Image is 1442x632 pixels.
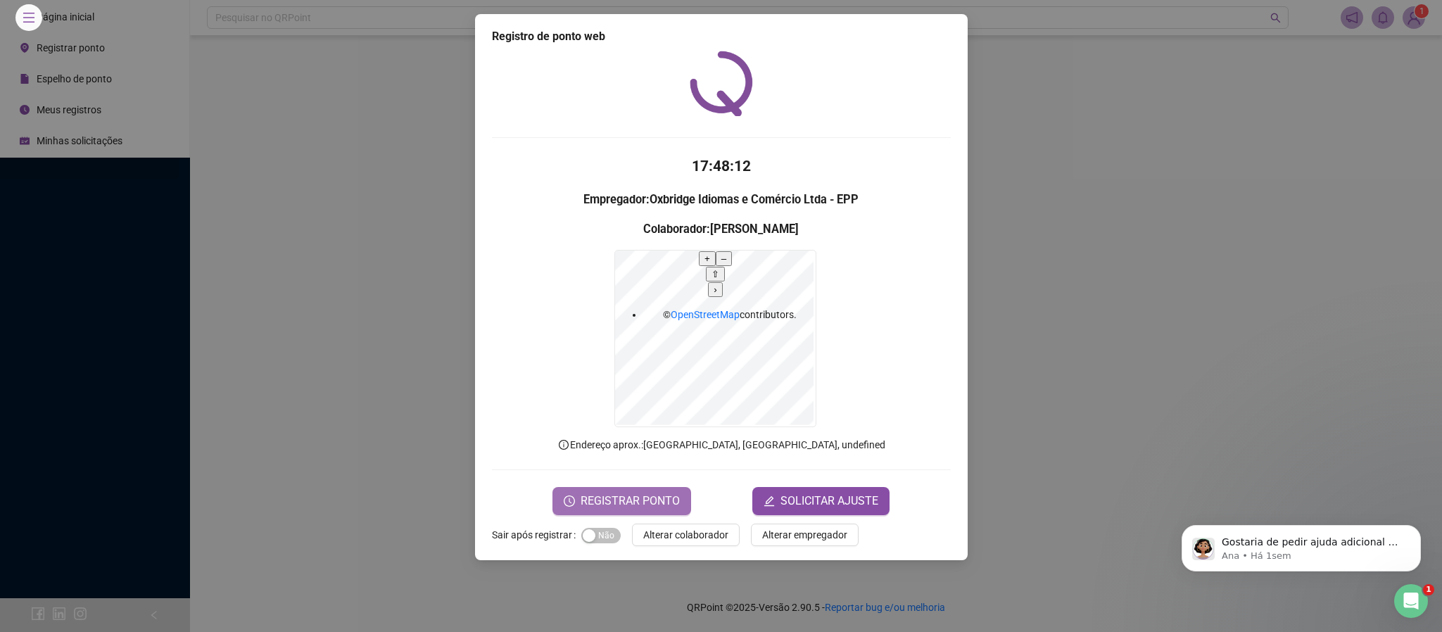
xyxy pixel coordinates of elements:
[708,282,722,297] button: ›
[643,307,816,322] li: © contributors.
[752,487,890,515] button: editSOLICITAR AJUSTE
[692,158,751,175] time: 17:48:12
[492,524,581,546] label: Sair após registrar
[552,487,691,515] button: REGISTRAR PONTO
[762,527,847,543] span: Alterar empregador
[581,493,680,510] span: REGISTRAR PONTO
[643,527,728,543] span: Alterar colaborador
[711,269,719,279] span: ⇧
[764,495,775,507] span: edit
[780,493,878,510] span: SOLICITAR AJUSTE
[492,437,951,453] p: Endereço aprox. : [GEOGRAPHIC_DATA], [GEOGRAPHIC_DATA], undefined
[699,251,716,266] button: +
[690,51,753,116] img: QRPoint
[1394,584,1428,618] iframe: Intercom live chat
[671,309,740,320] a: OpenStreetMap
[632,524,740,546] button: Alterar colaborador
[751,524,859,546] button: Alterar empregador
[557,438,570,451] span: info-circle
[1423,584,1434,595] span: 1
[716,251,732,266] button: –
[583,193,646,206] strong: Empregador
[714,284,716,295] span: ›
[492,28,951,45] div: Registro de ponto web
[492,191,951,209] h3: : Oxbridge Idiomas e Comércio Ltda - EPP
[564,495,575,507] span: clock-circle
[643,222,707,236] strong: Colaborador
[1160,495,1442,594] iframe: Intercom notifications mensagem
[706,267,725,282] button: ⇧
[23,11,35,24] span: menu
[492,220,951,239] h3: : [PERSON_NAME]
